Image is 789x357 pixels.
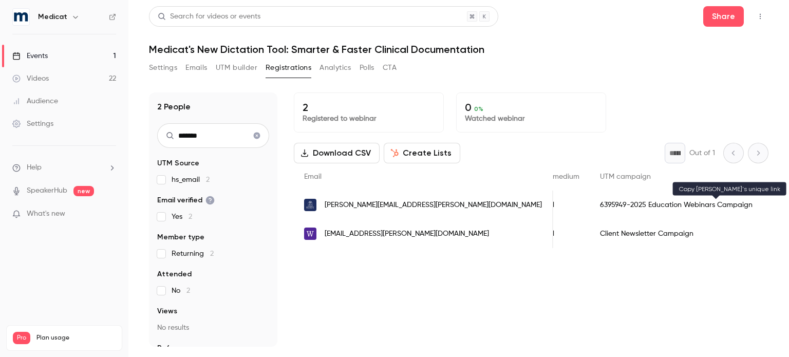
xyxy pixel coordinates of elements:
span: Referrer [157,343,186,353]
p: 2 [303,101,435,114]
p: Registered to webinar [303,114,435,124]
div: email [526,191,590,219]
h6: Medicat [38,12,67,22]
span: No [172,286,190,296]
img: williams.edu [304,228,316,240]
button: Create Lists [384,143,460,163]
img: belmont.edu [304,199,316,211]
span: new [73,186,94,196]
button: CTA [383,60,397,76]
p: Out of 1 [689,148,715,158]
span: Yes [172,212,192,222]
button: UTM builder [216,60,257,76]
div: Events [12,51,48,61]
button: Registrations [266,60,311,76]
button: Emails [185,60,207,76]
div: Audience [12,96,58,106]
div: Search for videos or events [158,11,260,22]
span: 2 [210,250,214,257]
button: Download CSV [294,143,380,163]
div: 6395949-2025 Education Webinars Campaign [590,191,763,219]
p: No results [157,323,269,333]
span: UTM Source [157,158,199,168]
li: help-dropdown-opener [12,162,116,173]
div: email [526,219,590,248]
span: Plan usage [36,334,116,342]
p: 0 [465,101,597,114]
span: 2 [206,176,210,183]
p: Watched webinar [465,114,597,124]
h1: 2 People [157,101,191,113]
span: 2 [189,213,192,220]
span: Help [27,162,42,173]
a: SpeakerHub [27,185,67,196]
span: Views [157,306,177,316]
span: Attended [157,269,192,279]
span: UTM medium [536,173,579,180]
span: Email verified [157,195,215,205]
img: Medicat [13,9,29,25]
button: Polls [360,60,374,76]
span: What's new [27,209,65,219]
span: [PERSON_NAME][EMAIL_ADDRESS][PERSON_NAME][DOMAIN_NAME] [325,200,542,211]
button: Settings [149,60,177,76]
span: [EMAIL_ADDRESS][PERSON_NAME][DOMAIN_NAME] [325,229,489,239]
button: Analytics [320,60,351,76]
span: Email [304,173,322,180]
button: Share [703,6,744,27]
span: Pro [13,332,30,344]
div: Client Newsletter Campaign [590,219,763,248]
span: hs_email [172,175,210,185]
div: Videos [12,73,49,84]
h1: Medicat's New Dictation Tool: Smarter & Faster Clinical Documentation [149,43,768,55]
span: Returning [172,249,214,259]
div: Settings [12,119,53,129]
span: 2 [186,287,190,294]
span: 0 % [474,105,483,112]
span: Member type [157,232,204,242]
button: Clear search [249,127,265,144]
span: UTM campaign [600,173,651,180]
